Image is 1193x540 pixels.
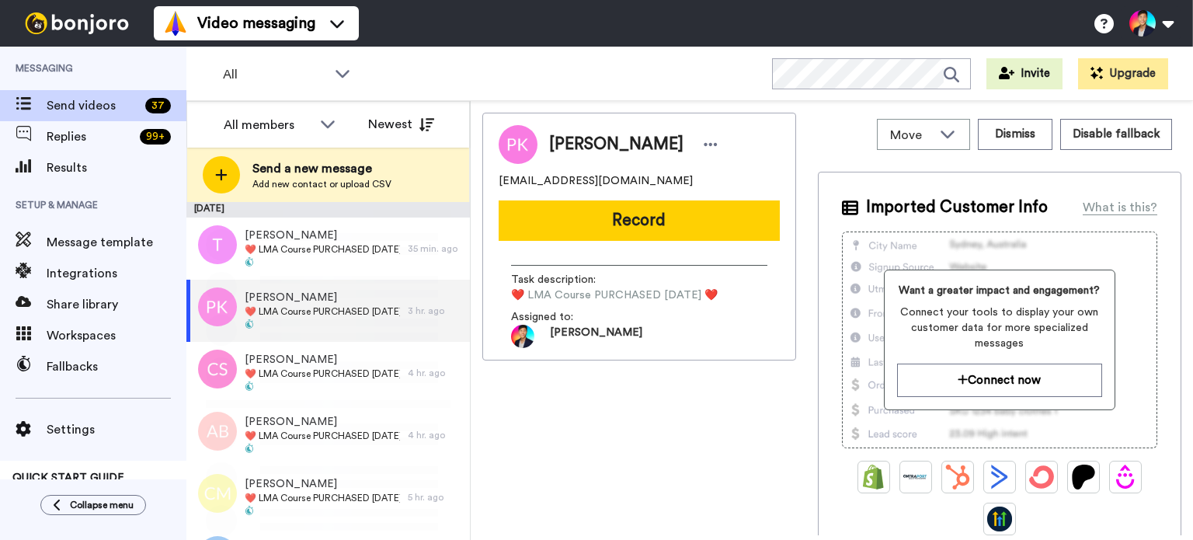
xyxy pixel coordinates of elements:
span: All [223,65,327,84]
span: Move [890,126,932,145]
span: ❤️️ LMA Course PURCHASED [DATE] ❤️️ [245,492,400,504]
img: cs.png [198,350,237,388]
img: Shopify [861,465,886,489]
div: 5 hr. ago [408,491,462,503]
span: Fallbacks [47,357,186,376]
button: Upgrade [1078,58,1168,89]
div: 4 hr. ago [408,429,462,441]
span: [PERSON_NAME] [245,290,400,305]
img: Patreon [1071,465,1096,489]
button: Newest [357,109,446,140]
span: Share library [47,295,186,314]
div: 3 hr. ago [408,305,462,317]
span: Add new contact or upload CSV [252,178,391,190]
span: Message template [47,233,186,252]
span: Replies [47,127,134,146]
span: Video messaging [197,12,315,34]
img: pk.png [198,287,237,326]
div: 37 [145,98,171,113]
img: cm.png [198,474,237,513]
div: 35 min. ago [408,242,462,255]
img: Drip [1113,465,1138,489]
div: 99 + [140,129,171,145]
span: Send a new message [252,159,391,178]
img: vm-color.svg [163,11,188,36]
span: ❤️️ LMA Course PURCHASED [DATE] ❤️️ [245,305,400,318]
span: Collapse menu [70,499,134,511]
span: Imported Customer Info [866,196,1048,219]
button: Invite [986,58,1063,89]
img: t.png [198,225,237,264]
button: Collapse menu [40,495,146,515]
img: ActiveCampaign [987,465,1012,489]
img: Hubspot [945,465,970,489]
span: Task description : [511,272,620,287]
span: ❤️️ LMA Course PURCHASED [DATE] ❤️️ [511,287,718,303]
div: 4 hr. ago [408,367,462,379]
span: Send videos [47,96,139,115]
img: ConvertKit [1029,465,1054,489]
span: [PERSON_NAME] [245,476,400,492]
img: Ontraport [903,465,928,489]
span: Integrations [47,264,186,283]
span: [PERSON_NAME] [245,414,400,430]
img: GoHighLevel [987,507,1012,531]
img: ab.png [198,412,237,451]
span: ❤️️ LMA Course PURCHASED [DATE] ❤️️ [245,243,400,256]
div: What is this? [1083,198,1157,217]
img: bj-logo-header-white.svg [19,12,135,34]
div: [DATE] [186,202,470,218]
button: Dismiss [978,119,1052,150]
span: [PERSON_NAME] [549,133,683,156]
span: [EMAIL_ADDRESS][DOMAIN_NAME] [499,173,693,189]
span: Assigned to: [511,309,620,325]
button: Connect now [897,364,1102,397]
span: [PERSON_NAME] [245,228,400,243]
span: ❤️️ LMA Course PURCHASED [DATE] ❤️️ [245,368,400,380]
div: All members [224,116,312,134]
span: [PERSON_NAME] [245,352,400,368]
span: Want a greater impact and engagement? [897,283,1102,298]
img: Image of Perpetua Kojo [499,125,537,164]
span: Settings [47,420,186,439]
span: ❤️️ LMA Course PURCHASED [DATE] ❤️️ [245,430,400,442]
span: QUICK START GUIDE [12,472,124,483]
img: ffa09536-0372-4512-8edd-a2a4b548861d-1722518563.jpg [511,325,534,348]
span: Connect your tools to display your own customer data for more specialized messages [897,305,1102,351]
button: Disable fallback [1060,119,1172,150]
span: Workspaces [47,326,186,345]
span: [PERSON_NAME] [550,325,642,348]
button: Record [499,200,780,241]
span: Results [47,159,186,177]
